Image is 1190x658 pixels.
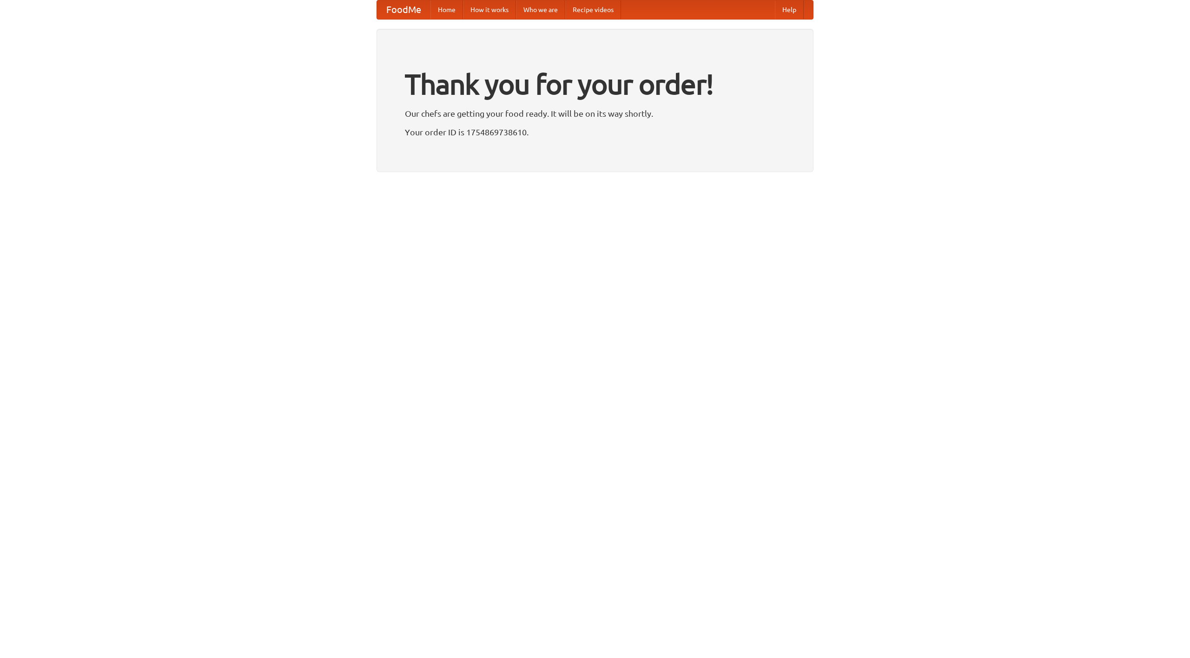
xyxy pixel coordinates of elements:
a: Help [775,0,804,19]
a: Recipe videos [565,0,621,19]
a: How it works [463,0,516,19]
p: Our chefs are getting your food ready. It will be on its way shortly. [405,106,785,120]
a: Home [430,0,463,19]
a: FoodMe [377,0,430,19]
h1: Thank you for your order! [405,62,785,106]
p: Your order ID is 1754869738610. [405,125,785,139]
a: Who we are [516,0,565,19]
